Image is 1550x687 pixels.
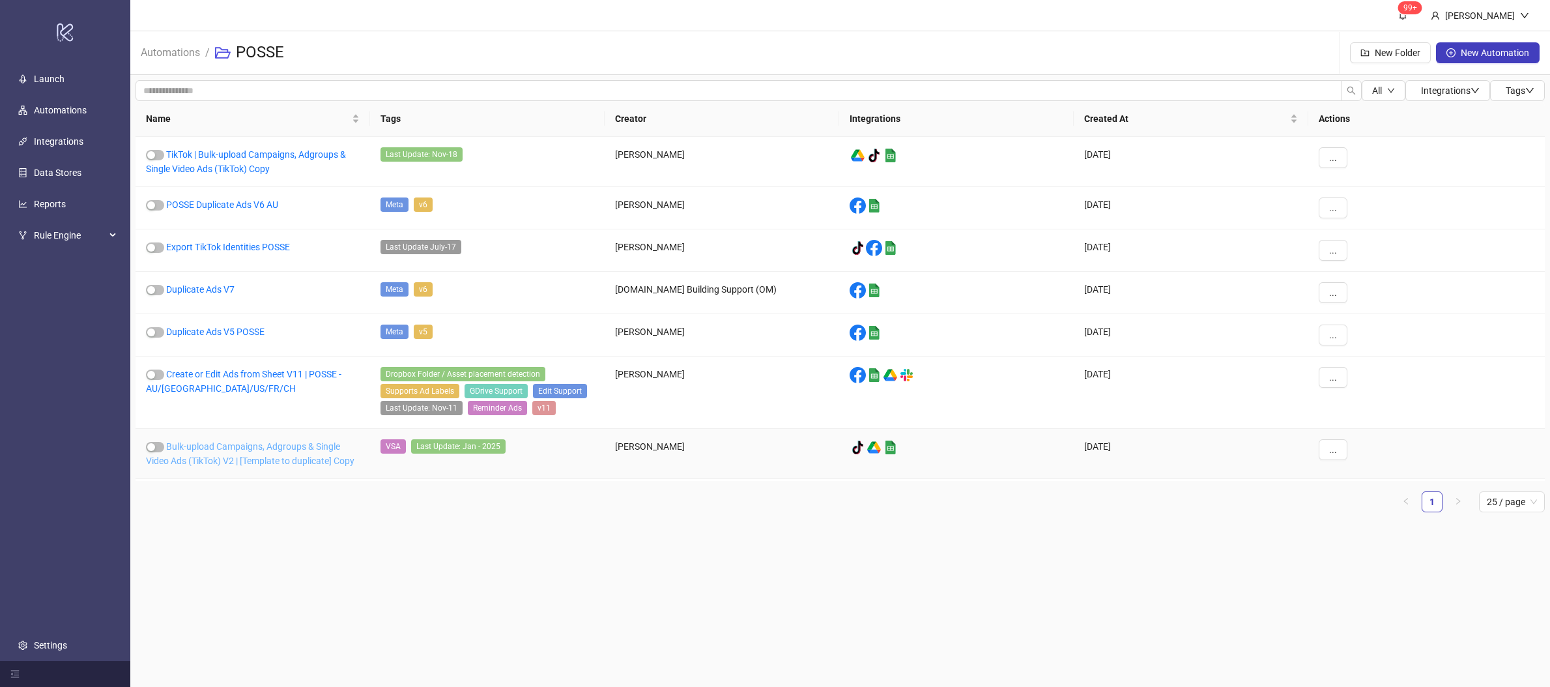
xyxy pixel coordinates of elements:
[605,137,839,187] div: [PERSON_NAME]
[533,384,587,398] span: Edit Support
[1308,101,1545,137] th: Actions
[146,111,349,126] span: Name
[1446,48,1456,57] span: plus-circle
[1396,491,1416,512] li: Previous Page
[605,229,839,272] div: [PERSON_NAME]
[1074,357,1308,429] div: [DATE]
[1479,491,1545,512] div: Page Size
[1520,11,1529,20] span: down
[1329,153,1337,163] span: ...
[1329,330,1337,340] span: ...
[166,242,290,252] a: Export TikTok Identities POSSE
[34,199,66,210] a: Reports
[34,106,87,116] a: Automations
[1375,48,1420,58] span: New Folder
[1525,86,1534,95] span: down
[1319,147,1347,168] button: ...
[1347,86,1356,95] span: search
[34,223,106,249] span: Rule Engine
[1319,367,1347,388] button: ...
[1490,80,1545,101] button: Tagsdown
[34,74,65,85] a: Launch
[1084,111,1287,126] span: Created At
[1329,245,1337,256] span: ...
[1074,101,1308,137] th: Created At
[1074,272,1308,314] div: [DATE]
[1074,137,1308,187] div: [DATE]
[839,101,1074,137] th: Integrations
[1329,372,1337,383] span: ...
[1329,203,1337,213] span: ...
[236,42,284,63] h3: POSSE
[1487,492,1537,512] span: 25 / page
[605,314,839,357] div: [PERSON_NAME]
[414,325,433,339] span: v5
[605,187,839,229] div: [PERSON_NAME]
[18,231,27,241] span: fork
[380,325,409,339] span: Meta
[380,367,545,381] span: Dropbox Folder / Asset placement detection
[1448,491,1469,512] button: right
[215,45,231,61] span: folder-open
[1372,85,1382,96] span: All
[1319,240,1347,261] button: ...
[1454,497,1462,505] span: right
[146,369,341,394] a: Create or Edit Ads from Sheet V11 | POSSE - AU/[GEOGRAPHIC_DATA]/US/FR/CH
[138,44,203,59] a: Automations
[34,168,81,179] a: Data Stores
[370,101,605,137] th: Tags
[1422,492,1442,512] a: 1
[136,101,370,137] th: Name
[605,429,839,479] div: [PERSON_NAME]
[380,147,463,162] span: Last Update: Nov-18
[34,137,83,147] a: Integrations
[1329,445,1337,455] span: ...
[1350,42,1431,63] button: New Folder
[1398,1,1422,14] sup: 1775
[1362,80,1405,101] button: Alldown
[1421,85,1480,96] span: Integrations
[1329,287,1337,298] span: ...
[1074,429,1308,479] div: [DATE]
[380,401,463,415] span: Last Update: Nov-11
[1360,48,1370,57] span: folder-add
[1319,325,1347,345] button: ...
[166,199,278,210] a: POSSE Duplicate Ads V6 AU
[1396,491,1416,512] button: left
[605,357,839,429] div: [PERSON_NAME]
[380,282,409,297] span: Meta
[1461,48,1529,58] span: New Automation
[380,240,461,254] span: Last Update July-17
[1440,8,1520,23] div: [PERSON_NAME]
[1398,10,1407,20] span: bell
[1074,314,1308,357] div: [DATE]
[34,640,67,650] a: Settings
[1405,80,1490,101] button: Integrationsdown
[411,439,506,454] span: Last Update: Jan - 2025
[166,327,265,337] a: Duplicate Ads V5 POSSE
[1319,282,1347,303] button: ...
[465,384,528,398] span: GDrive Support
[1506,85,1534,96] span: Tags
[205,32,210,74] li: /
[146,441,354,466] a: Bulk-upload Campaigns, Adgroups & Single Video Ads (TikTok) V2 | [Template to duplicate] Copy
[1387,87,1395,95] span: down
[166,284,235,295] a: Duplicate Ads V7
[468,401,527,415] span: Reminder Ads
[380,439,406,454] span: VSA
[1422,491,1442,512] li: 1
[605,101,839,137] th: Creator
[605,272,839,314] div: [DOMAIN_NAME] Building Support (OM)
[10,669,20,679] span: menu-fold
[146,149,346,174] a: TikTok | Bulk-upload Campaigns, Adgroups & Single Video Ads (TikTok) Copy
[1074,187,1308,229] div: [DATE]
[414,282,433,297] span: v6
[1402,497,1410,505] span: left
[1436,42,1540,63] button: New Automation
[1074,229,1308,272] div: [DATE]
[1319,197,1347,218] button: ...
[414,197,433,212] span: v6
[532,401,556,415] span: v11
[1319,439,1347,460] button: ...
[1471,86,1480,95] span: down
